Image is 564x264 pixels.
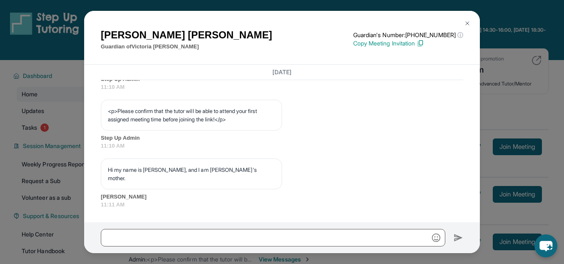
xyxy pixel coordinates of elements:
span: 11:10 AM [101,83,463,91]
img: Emoji [432,234,440,242]
button: chat-button [534,234,557,257]
span: Step Up Admin [101,134,463,142]
span: 11:11 AM [101,201,463,209]
p: <p>Please confirm that the tutor will be able to attend your first assigned meeting time before j... [108,107,275,123]
img: Close Icon [464,20,471,27]
span: [PERSON_NAME] [101,193,463,201]
h1: [PERSON_NAME] [PERSON_NAME] [101,28,272,43]
p: Copy Meeting Invitation [353,39,463,48]
p: Guardian of Victoria [PERSON_NAME] [101,43,272,51]
h3: [DATE] [101,68,463,76]
span: ⓘ [457,31,463,39]
p: Hi my name is [PERSON_NAME], and I am [PERSON_NAME]'s mother. [108,166,275,182]
img: Copy Icon [417,40,424,47]
p: Guardian's Number: [PHONE_NUMBER] [353,31,463,39]
img: Send icon [454,233,463,243]
span: 11:10 AM [101,142,463,150]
